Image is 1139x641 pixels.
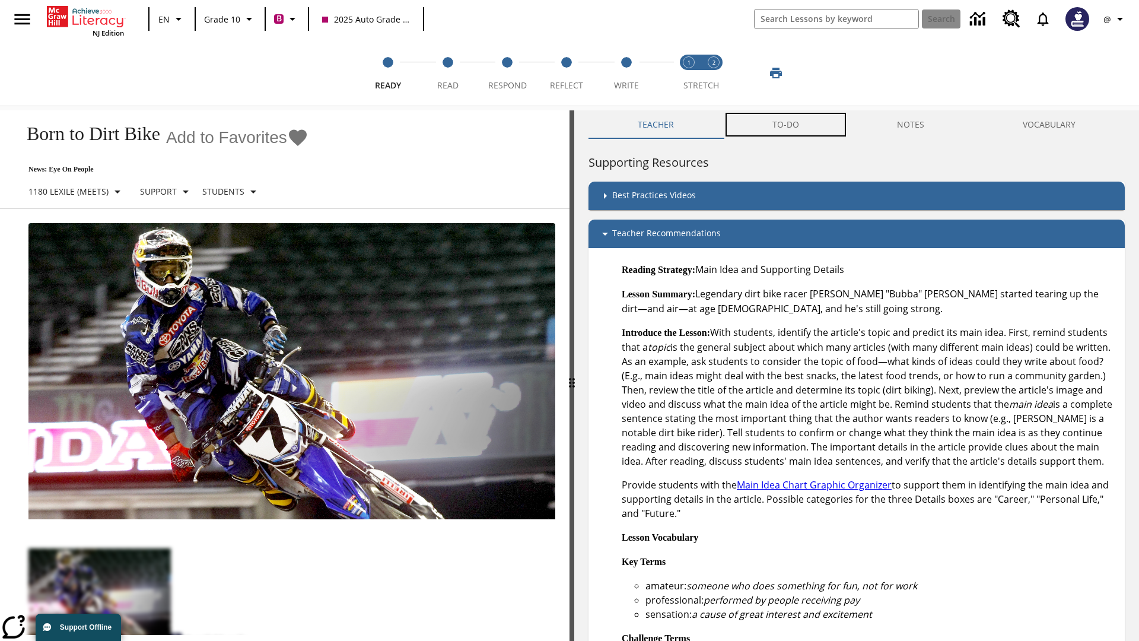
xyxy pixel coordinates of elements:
[574,110,1139,641] div: activity
[588,110,723,139] button: Teacher
[550,80,583,91] span: Reflect
[158,13,170,26] span: EN
[688,59,691,66] text: 1
[683,80,719,91] span: STRETCH
[622,287,1115,316] p: Legendary dirt bike racer [PERSON_NAME] "Bubba" [PERSON_NAME] started tearing up the dirt—and air...
[755,9,918,28] input: search field
[473,40,542,106] button: Respond step 3 of 5
[963,3,995,36] a: Data Center
[973,110,1125,139] button: VOCABULARY
[5,2,40,37] button: Open side menu
[322,13,410,26] span: 2025 Auto Grade 10
[36,614,121,641] button: Support Offline
[569,110,574,641] div: Press Enter or Spacebar and then press right and left arrow keys to move the slider
[588,110,1125,139] div: Instructional Panel Tabs
[696,40,731,106] button: Stretch Respond step 2 of 2
[588,182,1125,210] div: Best Practices Videos
[848,110,974,139] button: NOTES
[60,623,112,632] span: Support Offline
[672,40,706,106] button: Stretch Read step 1 of 2
[140,185,177,198] p: Support
[614,80,639,91] span: Write
[622,262,1115,277] p: Main Idea and Supporting Details
[1027,4,1058,34] a: Notifications
[588,153,1125,172] h6: Supporting Resources
[645,579,1115,593] li: amateur:
[737,478,892,491] a: Main Idea Chart Graphic Organizer
[712,59,715,66] text: 2
[204,13,240,26] span: Grade 10
[1065,7,1089,31] img: Avatar
[276,11,282,26] span: B
[612,189,696,203] p: Best Practices Videos
[612,227,721,241] p: Teacher Recommendations
[622,265,695,275] strong: Reading Strategy:
[723,110,848,139] button: TO-DO
[622,532,698,542] strong: Lesson Vocabulary
[375,80,401,91] span: Ready
[588,220,1125,248] div: Teacher Recommendations
[153,8,191,30] button: Language: EN, Select a language
[757,62,795,84] button: Print
[622,328,710,338] strong: Introduce the Lesson:
[622,289,695,299] strong: Lesson Summary:
[648,341,670,354] em: topic
[47,4,124,37] div: Home
[704,594,860,607] em: performed by people receiving pay
[1103,13,1111,26] span: @
[14,165,308,174] p: News: Eye On People
[592,40,661,106] button: Write step 5 of 5
[199,8,261,30] button: Grade: Grade 10, Select a grade
[532,40,601,106] button: Reflect step 4 of 5
[354,40,422,106] button: Ready step 1 of 5
[24,181,129,202] button: Select Lexile, 1180 Lexile (Meets)
[28,185,109,198] p: 1180 Lexile (Meets)
[269,8,304,30] button: Boost Class color is violet red. Change class color
[14,123,160,145] h1: Born to Dirt Bike
[622,557,666,567] strong: Key Terms
[93,28,124,37] span: NJ Edition
[1009,398,1053,411] em: main idea
[1058,4,1096,34] button: Select a new avatar
[135,181,198,202] button: Scaffolds, Support
[622,325,1115,468] p: With students, identify the article's topic and predict its main idea. First, remind students tha...
[28,223,555,520] img: Motocross racer James Stewart flies through the air on his dirt bike.
[437,80,459,91] span: Read
[166,128,287,147] span: Add to Favorites
[202,185,244,198] p: Students
[686,579,917,592] em: someone who does something for fun, not for work
[995,3,1027,35] a: Resource Center, Will open in new tab
[645,593,1115,607] li: professional:
[488,80,527,91] span: Respond
[622,478,1115,521] p: Provide students with the to support them in identifying the main idea and supporting details in ...
[413,40,482,106] button: Read step 2 of 5
[1096,8,1134,30] button: Profile/Settings
[198,181,265,202] button: Select Student
[166,127,308,148] button: Add to Favorites - Born to Dirt Bike
[645,607,1115,621] li: sensation:
[692,608,872,621] em: a cause of great interest and excitement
